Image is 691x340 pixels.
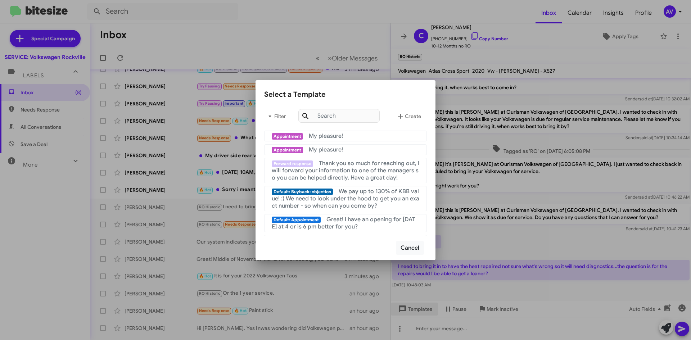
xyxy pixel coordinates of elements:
span: My pleasure! [309,132,343,140]
button: Filter [264,108,287,125]
span: Appointment [272,133,303,140]
span: We pay up to 130% of KBB value! :) We need to look under the hood to get you an exact number - so... [272,188,419,209]
span: Thank you so much for reaching out, I will forward your information to one of the managers so you... [272,160,419,181]
span: Great! I have an opening for [DATE] at 4 or is 6 pm better for you? [272,216,415,230]
div: Select a Template [264,89,427,100]
span: Default: Buyback: objection [272,189,333,195]
button: Cancel [396,241,424,255]
span: Appointment [272,147,303,153]
button: Create [390,108,427,125]
span: My pleasure! [309,146,343,153]
span: Create [396,110,421,123]
span: Filter [264,110,287,123]
input: Search [298,109,380,123]
span: Forward response [272,160,313,167]
span: Default: Appointment [272,217,321,223]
